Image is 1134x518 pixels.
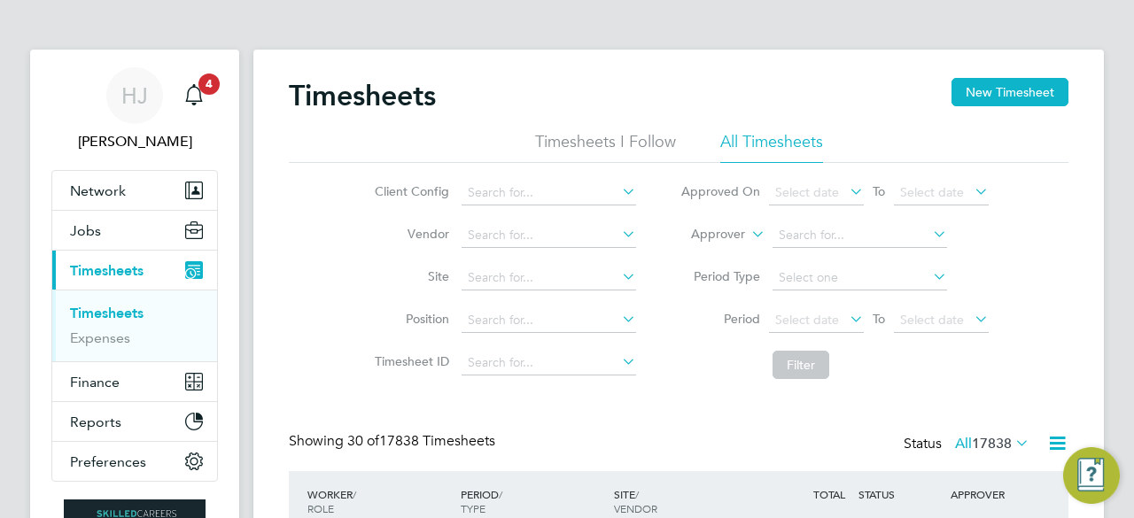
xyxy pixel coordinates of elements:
[955,435,1029,452] label: All
[52,362,217,401] button: Finance
[773,351,829,379] button: Filter
[52,442,217,481] button: Preferences
[70,182,126,199] span: Network
[867,307,890,330] span: To
[904,432,1033,457] div: Status
[121,84,148,107] span: HJ
[462,308,636,333] input: Search for...
[462,266,636,290] input: Search for...
[720,131,823,163] li: All Timesheets
[972,435,1012,452] span: 17838
[1063,447,1120,504] button: Engage Resource Center
[70,453,146,470] span: Preferences
[773,223,947,248] input: Search for...
[462,351,636,375] input: Search for...
[951,78,1068,106] button: New Timesheet
[369,226,449,242] label: Vendor
[289,432,499,451] div: Showing
[52,251,217,290] button: Timesheets
[176,67,212,124] a: 4
[52,171,217,210] button: Network
[813,487,845,501] span: TOTAL
[535,131,676,163] li: Timesheets I Follow
[854,478,946,510] div: STATUS
[353,487,356,501] span: /
[635,487,639,501] span: /
[70,262,144,279] span: Timesheets
[946,478,1038,510] div: APPROVER
[775,312,839,328] span: Select date
[665,226,745,244] label: Approver
[462,223,636,248] input: Search for...
[52,290,217,361] div: Timesheets
[52,402,217,441] button: Reports
[680,311,760,327] label: Period
[461,501,485,515] span: TYPE
[70,222,101,239] span: Jobs
[52,211,217,250] button: Jobs
[307,501,334,515] span: ROLE
[369,311,449,327] label: Position
[70,329,130,346] a: Expenses
[680,183,760,199] label: Approved On
[347,432,379,450] span: 30 of
[462,181,636,205] input: Search for...
[499,487,502,501] span: /
[70,305,144,321] a: Timesheets
[680,268,760,284] label: Period Type
[198,73,220,95] span: 4
[867,180,890,203] span: To
[900,312,964,328] span: Select date
[70,374,120,390] span: Finance
[289,78,436,113] h2: Timesheets
[347,432,495,450] span: 17838 Timesheets
[369,183,449,199] label: Client Config
[369,353,449,369] label: Timesheet ID
[51,131,218,152] span: Holly Jones
[70,414,121,430] span: Reports
[369,268,449,284] label: Site
[773,266,947,290] input: Select one
[614,501,657,515] span: VENDOR
[51,67,218,152] a: HJ[PERSON_NAME]
[900,184,964,200] span: Select date
[775,184,839,200] span: Select date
